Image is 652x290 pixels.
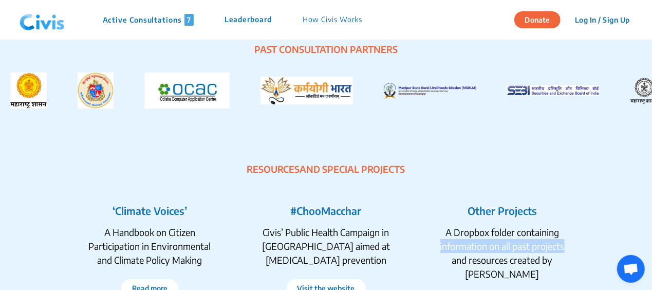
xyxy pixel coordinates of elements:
img: Government of Maharashtra [9,72,45,108]
a: Open chat [617,255,645,283]
p: Leaderboard [225,14,272,26]
h2: #ChooMacchar [258,205,394,217]
a: Donate [514,14,568,24]
div: A Dropbox folder containing information on all past projects and resources created by [PERSON_NAME] [435,225,570,281]
p: Active Consultations [103,14,194,26]
p: How Civis Works [303,14,363,26]
img: navlogo.png [15,5,69,35]
h2: ‘Climate Voices’ [82,205,217,217]
div: RESOURCES AND SPECIAL PROJECTS [62,162,590,176]
span: 7 [184,14,194,26]
img: Securities and Exchange Board of India [506,72,599,108]
img: BMC [76,72,112,108]
div: A Handbook on Citizen Participation in Environmental and Climate Policy Making [82,225,217,267]
img: Karmayogi Bharat [259,72,352,108]
img: OCAC [143,72,228,108]
h2: Other Projects [435,205,570,217]
button: Log In / Sign Up [568,12,637,28]
img: Manipur State Rural Livelihoods Mission [383,72,475,108]
button: Donate [514,11,561,28]
div: Civis’ Public Health Campaign in [GEOGRAPHIC_DATA] aimed at [MEDICAL_DATA] prevention [258,225,394,267]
